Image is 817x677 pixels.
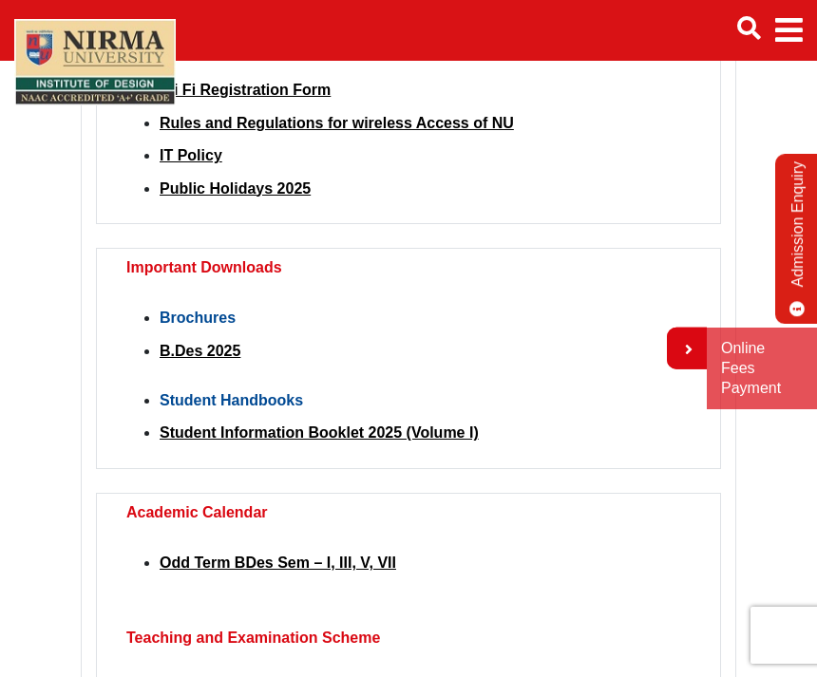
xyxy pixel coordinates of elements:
[14,19,176,105] img: main_logo
[126,503,691,521] h5: Academic Calendar
[160,180,311,197] a: Public Holidays 2025
[126,629,691,647] h5: Teaching and Examination Scheme
[160,343,240,359] a: B.Des 2025
[721,339,803,398] a: Online Fees Payment
[160,310,236,326] strong: Brochures
[160,392,303,408] strong: Student Handbooks
[160,82,331,98] a: Wi Fi Registration Form
[160,424,479,441] a: Student Information Booklet 2025 (Volume I)
[160,115,514,131] a: Rules and Regulations for wireless Access of NU
[160,147,222,163] a: IT Policy
[160,555,396,571] a: Odd Term BDes Sem – I, III, V, VII
[126,258,691,276] h5: Important Downloads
